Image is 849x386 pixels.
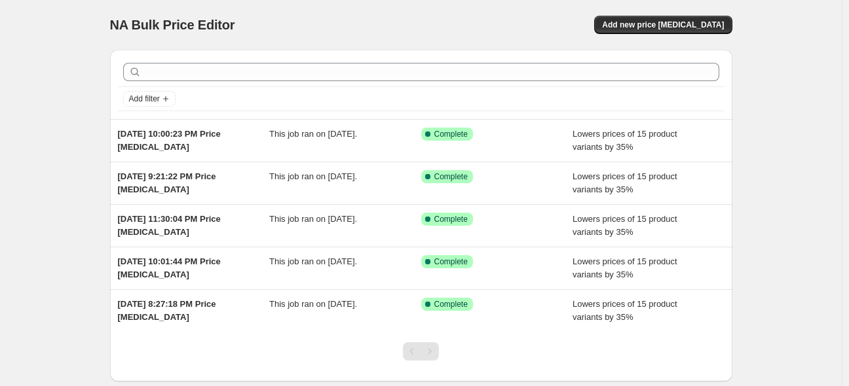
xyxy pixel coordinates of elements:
span: Complete [434,256,468,267]
span: This job ran on [DATE]. [269,171,357,181]
span: [DATE] 10:00:23 PM Price [MEDICAL_DATA] [118,129,221,152]
span: Add filter [129,94,160,104]
span: Complete [434,299,468,309]
span: [DATE] 8:27:18 PM Price [MEDICAL_DATA] [118,299,216,322]
span: Lowers prices of 15 product variants by 35% [573,299,677,322]
span: This job ran on [DATE]. [269,299,357,309]
span: This job ran on [DATE]. [269,214,357,224]
span: [DATE] 11:30:04 PM Price [MEDICAL_DATA] [118,214,221,237]
span: Complete [434,214,468,224]
button: Add new price [MEDICAL_DATA] [594,16,732,34]
span: [DATE] 10:01:44 PM Price [MEDICAL_DATA] [118,256,221,279]
nav: Pagination [403,342,439,360]
span: [DATE] 9:21:22 PM Price [MEDICAL_DATA] [118,171,216,194]
span: Complete [434,129,468,139]
span: NA Bulk Price Editor [110,18,235,32]
span: This job ran on [DATE]. [269,256,357,266]
span: Lowers prices of 15 product variants by 35% [573,214,677,237]
span: Lowers prices of 15 product variants by 35% [573,171,677,194]
span: Add new price [MEDICAL_DATA] [602,20,724,30]
span: Complete [434,171,468,182]
span: Lowers prices of 15 product variants by 35% [573,256,677,279]
span: This job ran on [DATE]. [269,129,357,139]
span: Lowers prices of 15 product variants by 35% [573,129,677,152]
button: Add filter [123,91,176,107]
